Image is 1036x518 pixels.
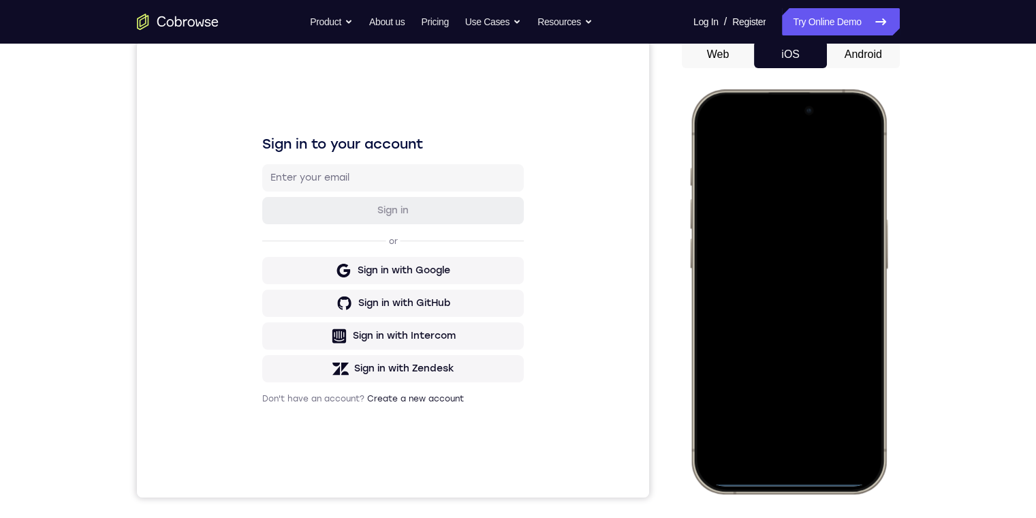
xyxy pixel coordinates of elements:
button: Android [827,41,900,68]
div: Sign in with GitHub [221,256,313,269]
button: Web [682,41,755,68]
button: Sign in with Zendesk [125,314,387,341]
p: or [249,195,264,206]
a: Go to the home page [137,14,219,30]
span: / [724,14,727,30]
button: Sign in with Intercom [125,281,387,309]
button: iOS [754,41,827,68]
a: About us [369,8,405,35]
p: Don't have an account? [125,352,387,363]
a: Register [732,8,766,35]
div: Sign in with Zendesk [217,321,317,335]
iframe: Agent [137,41,649,498]
button: Resources [537,8,593,35]
button: Sign in with Google [125,216,387,243]
a: Log In [693,8,719,35]
div: Sign in with Intercom [216,288,319,302]
a: Create a new account [230,353,327,363]
button: Use Cases [465,8,521,35]
div: Sign in with Google [221,223,313,237]
a: Try Online Demo [782,8,899,35]
button: Sign in with GitHub [125,249,387,276]
a: Pricing [421,8,448,35]
button: Product [310,8,353,35]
